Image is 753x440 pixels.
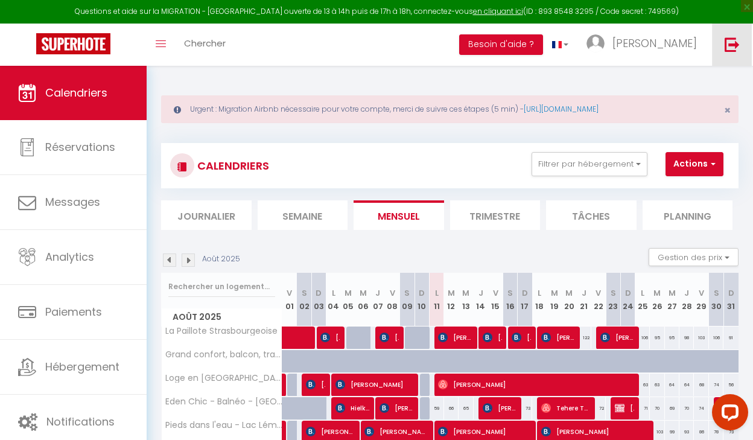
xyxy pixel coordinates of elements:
[724,105,731,116] button: Close
[709,273,723,327] th: 30
[518,273,532,327] th: 17
[448,287,455,299] abbr: M
[679,374,694,396] div: 64
[665,374,679,396] div: 64
[694,397,708,419] div: 74
[473,6,523,16] a: en cliquant ici
[653,287,661,299] abbr: M
[302,287,307,299] abbr: S
[194,152,269,179] h3: CALENDRIERS
[444,273,459,327] th: 12
[684,287,689,299] abbr: J
[635,374,650,396] div: 63
[643,200,733,230] li: Planning
[538,287,541,299] abbr: L
[694,374,708,396] div: 68
[385,273,399,327] th: 08
[650,374,664,396] div: 63
[728,287,734,299] abbr: D
[576,273,591,327] th: 21
[666,152,723,176] button: Actions
[36,33,110,54] img: Super Booking
[478,287,483,299] abbr: J
[702,389,753,440] iframe: LiveChat chat widget
[649,248,739,266] button: Gestion des prix
[541,397,589,419] span: Tehere Tau
[507,287,513,299] abbr: S
[565,287,573,299] abbr: M
[724,103,731,118] span: ×
[435,287,439,299] abbr: L
[612,36,697,51] span: [PERSON_NAME]
[723,327,739,349] div: 91
[311,273,326,327] th: 03
[709,374,723,396] div: 74
[370,273,385,327] th: 07
[551,287,558,299] abbr: M
[611,287,616,299] abbr: S
[400,273,415,327] th: 09
[503,273,517,327] th: 16
[582,287,586,299] abbr: J
[650,397,664,419] div: 70
[345,287,352,299] abbr: M
[438,373,631,396] span: [PERSON_NAME]
[650,273,664,327] th: 26
[600,326,634,349] span: [PERSON_NAME]
[725,37,740,52] img: logout
[354,200,444,230] li: Mensuel
[341,273,355,327] th: 05
[723,273,739,327] th: 31
[606,273,620,327] th: 23
[45,304,102,319] span: Paiements
[576,327,591,349] div: 122
[714,287,719,299] abbr: S
[641,287,644,299] abbr: L
[429,273,443,327] th: 11
[512,326,531,349] span: [PERSON_NAME] [PERSON_NAME]
[625,287,631,299] abbr: D
[258,200,348,230] li: Semaine
[316,287,322,299] abbr: D
[184,37,226,49] span: Chercher
[429,397,443,419] div: 59
[562,273,576,327] th: 20
[287,287,292,299] abbr: V
[669,287,676,299] abbr: M
[586,34,605,53] img: ...
[459,273,473,327] th: 13
[164,327,278,336] span: La Paillote Strasbourgeoise
[650,327,664,349] div: 95
[699,287,704,299] abbr: V
[282,273,297,327] th: 01
[45,194,100,209] span: Messages
[665,273,679,327] th: 27
[547,273,562,327] th: 19
[679,397,694,419] div: 70
[335,397,369,419] span: Hielke Bijlsma
[462,287,469,299] abbr: M
[483,397,516,419] span: [PERSON_NAME]
[46,414,115,429] span: Notifications
[524,104,599,114] a: [URL][DOMAIN_NAME]
[483,326,502,349] span: [PERSON_NAME]
[164,374,284,383] span: Loge en [GEOGRAPHIC_DATA] - Proche centre et autoroute
[45,85,107,100] span: Calendriers
[493,287,498,299] abbr: V
[679,327,694,349] div: 98
[45,249,94,264] span: Analytics
[335,373,413,396] span: [PERSON_NAME]
[320,326,340,349] span: [PERSON_NAME] [PERSON_NAME]
[541,326,575,349] span: [PERSON_NAME] [PERSON_NAME]
[161,200,252,230] li: Journalier
[620,273,635,327] th: 24
[360,287,367,299] abbr: M
[532,273,547,327] th: 18
[488,273,503,327] th: 15
[202,253,240,265] p: Août 2025
[415,273,429,327] th: 10
[438,326,472,349] span: [PERSON_NAME]
[591,397,606,419] div: 72
[532,152,647,176] button: Filtrer par hébergement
